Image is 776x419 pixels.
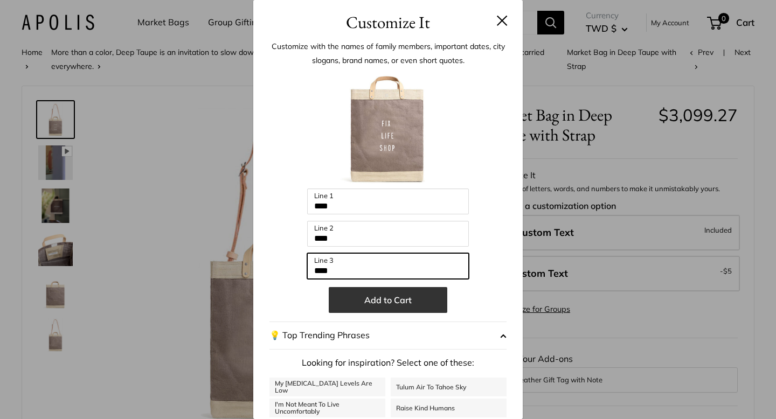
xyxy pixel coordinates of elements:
a: Tulum Air To Tahoe Sky [391,378,507,396]
a: My [MEDICAL_DATA] Levels Are Low [269,378,385,396]
a: I'm Not Meant To Live Uncomfortably [269,399,385,417]
p: Looking for inspiration? Select one of these: [269,355,507,371]
button: 💡 Top Trending Phrases [269,322,507,350]
a: Raise Kind Humans [391,399,507,417]
h3: Customize It [269,10,507,35]
img: customizer-prod [329,70,447,188]
p: Customize with the names of family members, important dates, city slogans, brand names, or even s... [269,39,507,67]
button: Add to Cart [329,287,447,313]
